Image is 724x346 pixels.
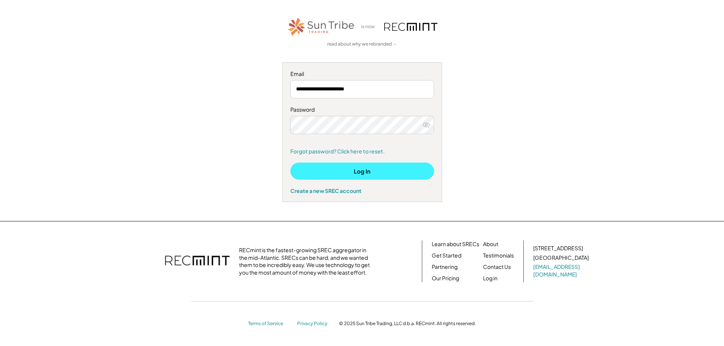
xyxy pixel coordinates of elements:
a: Terms of Service [248,321,290,327]
a: Partnering [432,263,458,271]
a: Get Started [432,252,461,259]
div: [GEOGRAPHIC_DATA] [533,254,589,262]
div: [STREET_ADDRESS] [533,245,583,252]
div: is now [359,24,380,30]
img: STT_Horizontal_Logo%2B-%2BColor.png [287,16,355,37]
button: Log In [290,163,434,180]
a: read about why we rebranded → [327,41,397,47]
a: Contact Us [483,263,511,271]
div: Email [290,70,434,78]
a: Privacy Policy [297,321,331,327]
div: RECmint is the fastest-growing SREC aggregator in the mid-Atlantic. SRECs can be hard, and we wan... [239,246,374,276]
a: Our Pricing [432,275,459,282]
a: Testimonials [483,252,514,259]
img: recmint-logotype%403x.png [165,248,230,275]
img: recmint-logotype%403x.png [384,23,437,31]
div: Password [290,106,434,114]
a: [EMAIL_ADDRESS][DOMAIN_NAME] [533,263,590,278]
a: Forgot password? Click here to reset. [290,148,434,155]
div: Create a new SREC account [290,187,434,194]
a: Log in [483,275,497,282]
div: © 2025 Sun Tribe Trading, LLC d.b.a. RECmint. All rights reserved. [339,321,476,327]
a: Learn about SRECs [432,240,479,248]
a: About [483,240,498,248]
